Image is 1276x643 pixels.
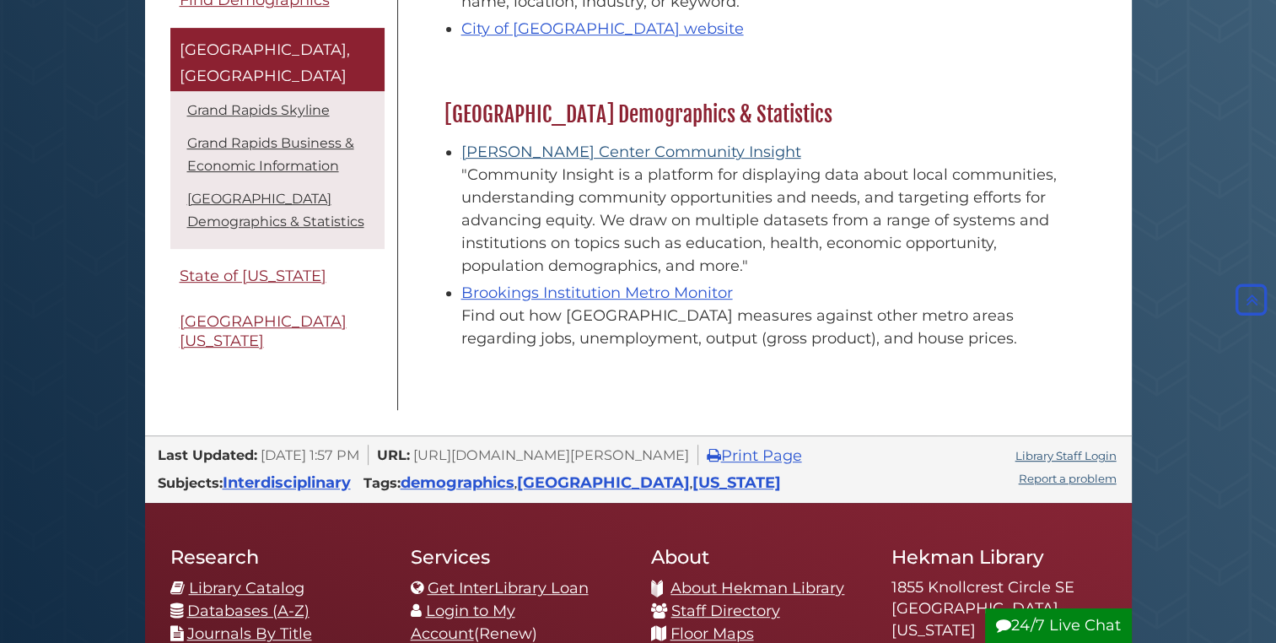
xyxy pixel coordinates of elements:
div: Find out how [GEOGRAPHIC_DATA] measures against other metro areas regarding jobs, unemployment, o... [461,305,1073,350]
h2: About [651,545,866,569]
span: , , [401,478,781,490]
span: [DATE] 1:57 PM [261,446,359,463]
a: demographics [401,473,514,492]
a: [GEOGRAPHIC_DATA][US_STATE] [170,303,385,359]
a: [GEOGRAPHIC_DATA] Demographics & Statistics [187,190,364,229]
h2: Hekman Library [891,545,1106,569]
a: [PERSON_NAME] Center Community Insight [461,143,801,161]
a: Journals By Title [187,624,312,643]
h2: Research [170,545,385,569]
a: Library Catalog [189,579,304,597]
a: Print Page [707,446,802,465]
a: Staff Directory [671,602,780,620]
a: City of [GEOGRAPHIC_DATA] website [461,19,744,38]
a: Report a problem [1019,472,1117,485]
a: Floor Maps [670,624,754,643]
span: State of [US_STATE] [180,266,326,284]
span: Last Updated: [158,446,257,463]
address: 1855 Knollcrest Circle SE [GEOGRAPHIC_DATA][US_STATE] [891,577,1106,642]
a: Brookings Institution Metro Monitor [461,284,733,302]
a: About Hekman Library [670,579,844,597]
a: Grand Rapids Skyline [187,101,330,117]
span: [GEOGRAPHIC_DATA][US_STATE] [180,312,347,350]
a: Back to Top [1231,291,1272,310]
a: State of [US_STATE] [170,257,385,294]
a: Library Staff Login [1015,449,1117,462]
a: Get InterLibrary Loan [428,579,589,597]
i: Print Page [707,448,721,463]
span: [URL][DOMAIN_NAME][PERSON_NAME] [413,446,689,463]
a: [GEOGRAPHIC_DATA], [GEOGRAPHIC_DATA] [170,27,385,90]
h2: [GEOGRAPHIC_DATA] Demographics & Statistics [436,101,1081,128]
a: [GEOGRAPHIC_DATA] [517,473,690,492]
span: Tags: [363,474,401,491]
span: Subjects: [158,474,223,491]
a: Interdisciplinary [223,473,351,492]
a: Databases (A-Z) [187,602,310,620]
span: [GEOGRAPHIC_DATA], [GEOGRAPHIC_DATA] [180,40,350,85]
div: "Community Insight is a platform for displaying data about local communities, understanding commu... [461,164,1073,278]
h2: Services [411,545,626,569]
span: URL: [377,446,410,463]
a: Grand Rapids Business & Economic Information [187,134,354,173]
button: 24/7 Live Chat [985,608,1132,643]
a: [US_STATE] [692,473,781,492]
a: Login to My Account [411,602,515,643]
